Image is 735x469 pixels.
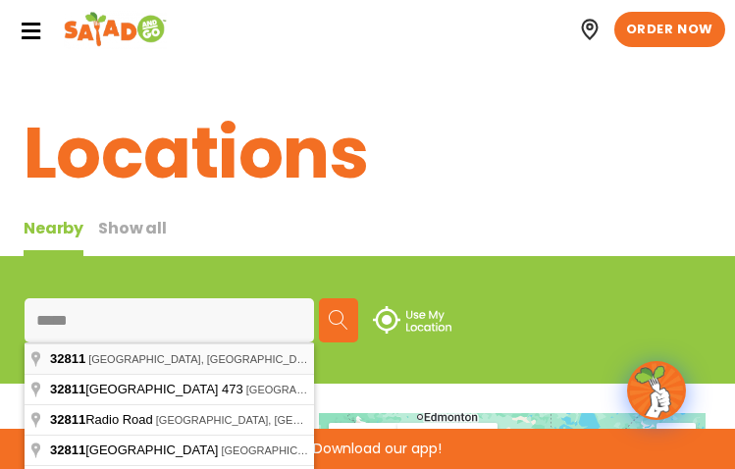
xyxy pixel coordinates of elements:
img: wpChatIcon [629,363,684,418]
img: Header logo [64,10,167,49]
span: [GEOGRAPHIC_DATA], [GEOGRAPHIC_DATA], [GEOGRAPHIC_DATA] [156,414,505,426]
span: 32811 [50,351,85,366]
span: [GEOGRAPHIC_DATA], [GEOGRAPHIC_DATA], [GEOGRAPHIC_DATA] [88,353,438,365]
div: Nearby Locations [24,408,109,457]
div: Nearby [24,216,83,256]
span: [GEOGRAPHIC_DATA], [GEOGRAPHIC_DATA], [GEOGRAPHIC_DATA] [221,444,570,456]
span: [GEOGRAPHIC_DATA] [50,443,221,457]
img: search.svg [329,310,348,330]
span: [GEOGRAPHIC_DATA], [GEOGRAPHIC_DATA], [GEOGRAPHIC_DATA] [246,384,596,395]
button: Show all [98,216,167,256]
button: Show satellite imagery [397,423,498,462]
span: 32811 [50,443,85,457]
button: Show street map [329,423,397,462]
a: Download our app! [294,442,442,455]
span: 32811 [50,382,85,396]
span: Download our app! [313,442,442,455]
h1: Locations [24,100,711,206]
span: ORDER NOW [626,21,713,38]
a: ORDER NOW [614,12,725,47]
span: Radio Road [50,412,156,427]
div: Tabbed content [24,216,182,256]
button: Toggle fullscreen view [656,423,696,462]
img: use-location.svg [373,306,451,334]
span: [GEOGRAPHIC_DATA] 473 [50,382,246,396]
span: 32811 [50,412,85,427]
